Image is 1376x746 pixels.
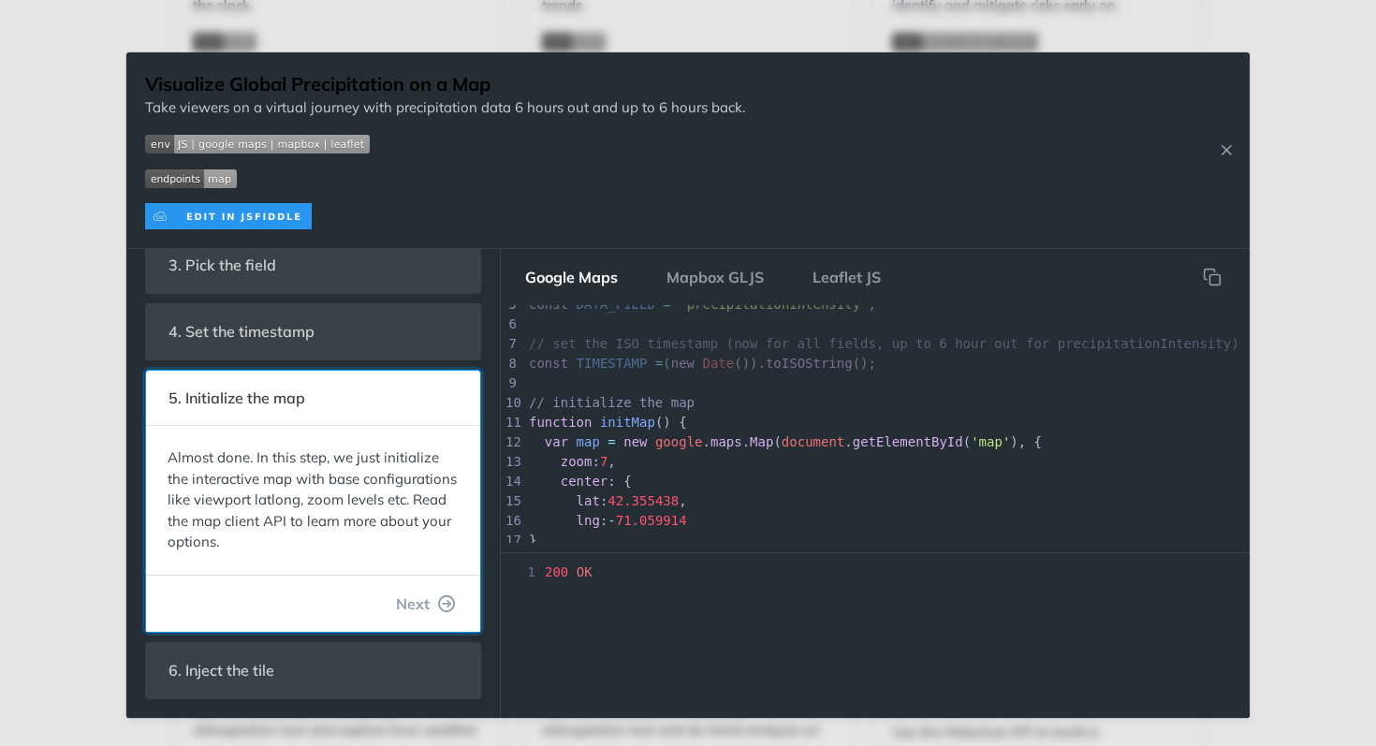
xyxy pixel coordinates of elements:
div: 14 [501,472,520,491]
span: = [663,297,670,312]
span: lat [577,493,600,508]
span: initMap [600,415,655,430]
span: 'precipitationIntensity' [679,297,868,312]
span: 5. Initialize the map [155,380,318,417]
span: ( ()). (); [529,356,876,371]
img: endpoint [145,169,237,188]
button: Google Maps [510,258,633,296]
span: maps [710,434,742,449]
span: // initialize the map [529,395,695,410]
img: clone [145,203,312,229]
button: Leaflet JS [798,258,896,296]
span: lng [577,513,600,528]
div: 13 [501,452,520,472]
button: Mapbox GLJS [651,258,779,296]
span: function [529,415,592,430]
span: : [600,513,607,528]
div: 9 [501,373,520,393]
section: 3. Pick the field [145,237,481,294]
span: getElementById [853,434,963,449]
span: Next [396,592,430,615]
button: Close Recipe [1212,140,1240,159]
section: 6. Inject the tile [145,642,481,699]
span: , [679,493,686,508]
div: 11 [501,413,520,432]
span: ), { [1010,434,1042,449]
div: 12 [501,432,520,452]
p: Almost done. In this step, we just initialize the interactive map with base configurations like v... [168,447,459,553]
span: 71.059914 [616,513,687,528]
button: Copy [1193,258,1231,296]
span: toISOString [766,356,853,371]
span: OK [577,564,593,579]
div: 10 [501,393,520,413]
span: Expand image [145,133,745,154]
span: ; [529,297,876,312]
span: , [607,454,615,469]
span: . [703,434,710,449]
span: } [529,533,536,548]
span: 200 [545,564,568,579]
span: Map [750,434,773,449]
span: new [671,356,695,371]
span: 1 [501,563,541,582]
div: 6 [501,314,520,334]
span: map [577,434,600,449]
span: Expand image [145,168,745,189]
span: : { [607,474,631,489]
span: document [782,434,844,449]
span: 3. Pick the field [155,247,289,284]
div: 16 [501,511,520,531]
span: const [529,297,568,312]
span: ( [773,434,781,449]
span: DATA_FIELD [577,297,655,312]
section: 5. Initialize the mapAlmost done. In this step, we just initialize the interactive map with base ... [145,370,481,633]
span: google [655,434,703,449]
span: : [600,493,607,508]
span: 7 [600,454,607,469]
span: new [623,434,647,449]
span: . [742,434,750,449]
span: 42.355438 [607,493,679,508]
div: 8 [501,354,520,373]
span: center [561,474,608,489]
p: Take viewers on a virtual journey with precipitation data 6 hours out and up to 6 hours back. [145,97,745,119]
span: 4. Set the timestamp [155,314,328,350]
span: 'map' [971,434,1010,449]
span: Date [703,356,735,371]
span: : [592,454,599,469]
span: // set the ISO timestamp (now for all fields, up to 6 hour out for precipitationIntensity) [529,336,1239,351]
span: = [655,356,663,371]
span: 6. Inject the tile [155,652,287,689]
span: const [529,356,568,371]
div: 7 [501,334,520,354]
span: () { [655,415,687,430]
button: Next [381,585,471,622]
span: var [545,434,568,449]
span: = [607,434,615,449]
img: env [145,135,370,154]
div: 17 [501,531,520,550]
a: Expand image [145,205,312,223]
section: 4. Set the timestamp [145,303,481,360]
span: - [607,513,615,528]
div: 15 [501,491,520,511]
span: . [844,434,852,449]
h1: Visualize Global Precipitation on a Map [145,71,745,97]
span: TIMESTAMP [577,356,648,371]
span: ( [963,434,971,449]
svg: hidden [1203,268,1222,286]
span: zoom [561,454,593,469]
